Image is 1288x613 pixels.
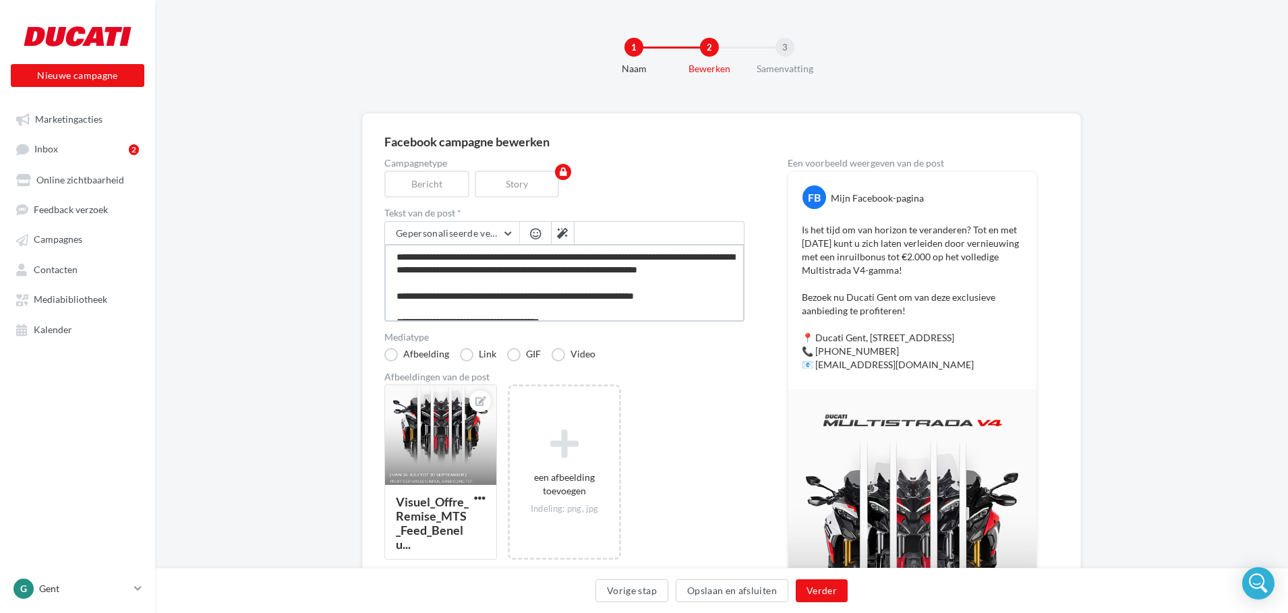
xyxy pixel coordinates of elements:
[396,494,469,552] div: Visuel_Offre_Remise_MTS_Feed_Benelu...
[802,185,826,209] div: FB
[36,174,124,185] span: Online zichtbaarheid
[129,144,139,155] div: 2
[460,348,496,361] label: Link
[8,287,147,311] a: Mediabibliotheek
[34,264,78,275] span: Contacten
[796,579,848,602] button: Verder
[35,113,103,125] span: Marketingacties
[34,234,82,245] span: Campagnes
[8,136,147,161] a: Inbox2
[39,582,129,595] p: Gent
[20,582,27,595] span: G
[552,348,595,361] label: Video
[384,158,744,168] label: Campagnetype
[34,324,72,335] span: Kalender
[802,223,1023,372] p: Is het tijd om van horizon te veranderen? Tot en met [DATE] kunt u zich laten verleiden door vern...
[788,158,1037,168] div: Een voorbeeld weergeven van de post
[384,136,1059,148] div: Facebook campagne bewerken
[385,222,519,245] button: Gepersonaliseerde velden
[8,167,147,192] a: Online zichtbaarheid
[384,332,744,342] label: Mediatype
[8,197,147,221] a: Feedback verzoek
[8,317,147,341] a: Kalender
[624,38,643,57] div: 1
[666,62,753,76] div: Bewerken
[34,144,58,155] span: Inbox
[676,579,788,602] button: Opslaan en afsluiten
[384,208,744,218] label: Tekst van de post *
[591,62,677,76] div: Naam
[8,227,147,251] a: Campagnes
[8,107,147,131] a: Marketingacties
[775,38,794,57] div: 3
[396,227,509,239] span: Gepersonaliseerde velden
[1242,567,1275,600] div: Open Intercom Messenger
[11,64,144,87] button: Nieuwe campagne
[34,294,107,305] span: Mediabibliotheek
[384,372,744,382] div: Afbeeldingen van de post
[384,348,449,361] label: Afbeelding
[11,576,144,602] a: G Gent
[34,204,108,215] span: Feedback verzoek
[8,257,147,281] a: Contacten
[507,348,541,361] label: GIF
[595,579,668,602] button: Vorige stap
[742,62,828,76] div: Samenvatting
[700,38,719,57] div: 2
[831,192,924,205] div: Mijn Facebook-pagina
